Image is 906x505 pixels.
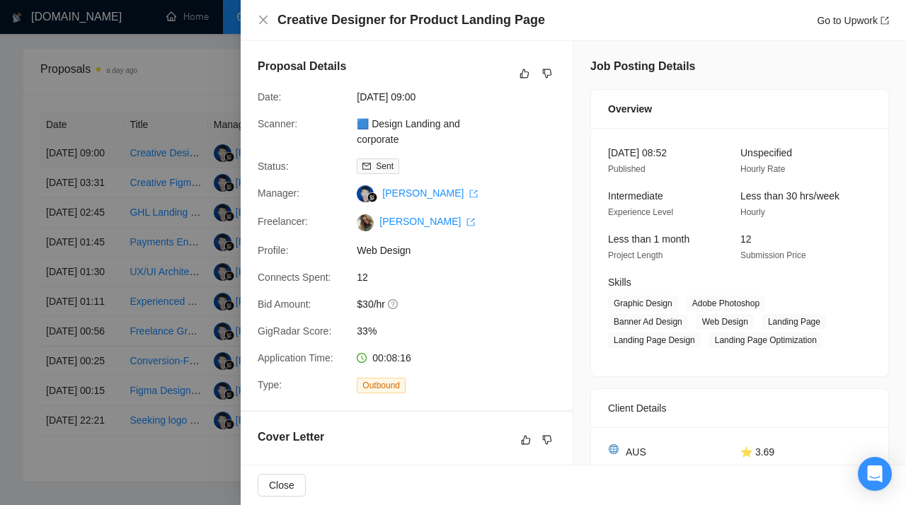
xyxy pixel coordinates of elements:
span: Hourly Rate [740,164,785,174]
span: Application Time: [258,352,333,364]
span: dislike [542,434,552,446]
span: like [520,68,529,79]
span: Profile: [258,245,289,256]
span: export [881,16,889,25]
span: Bid Amount: [258,298,311,310]
span: Published [608,164,646,174]
span: clock-circle [357,353,367,363]
button: like [517,431,534,448]
span: Web Design [696,314,754,330]
span: Adobe Photoshop [687,296,765,311]
span: Web Design [357,243,569,258]
a: 🟦 Design Landing and corporate [357,118,459,145]
span: like [521,434,531,446]
span: export [469,190,478,198]
img: gigradar-bm.png [367,192,377,202]
a: [PERSON_NAME] export [379,216,475,227]
span: Submission Price [740,250,806,260]
span: $30/hr [357,296,569,312]
span: close [258,14,269,25]
span: Hourly [740,207,765,217]
span: Graphic Design [608,296,678,311]
span: 12 [740,233,752,245]
span: Landing Page [762,314,826,330]
span: Unspecified [740,147,792,158]
button: dislike [539,65,556,82]
span: Sent [376,161,394,171]
span: Close [269,477,294,493]
button: Close [258,14,269,26]
span: 12 [357,269,569,285]
span: Intermediate [608,190,663,202]
span: Outbound [357,378,406,393]
h5: Cover Letter [258,429,324,446]
span: ⭐ 3.69 [740,446,774,458]
div: Open Intercom Messenger [858,457,892,491]
span: [DATE] 09:00 [357,89,569,105]
span: dislike [542,68,552,79]
h4: Creative Designer for Product Landing Page [277,11,545,29]
img: c1X1tcG80RWrAQdCoBGE4GBZerIOQHMNF01tUyKoYrY6bMkatT113eY0HyC-pSz9PR [357,214,374,231]
span: Average Feedback [740,463,812,473]
span: Overview [608,101,652,117]
span: Landing Page Optimization [709,332,822,348]
span: Manager: [258,187,299,199]
span: Status: [258,161,289,172]
h5: Proposal Details [258,58,346,75]
span: Experience Level [608,207,673,217]
span: Date: [258,91,281,103]
span: mail [362,162,371,170]
span: 00:08:16 [372,352,411,364]
span: question-circle [388,298,399,310]
span: AUS [626,444,646,460]
span: GigRadar Score: [258,325,331,337]
span: Less than 1 month [608,233,689,245]
span: Connects Spent: [258,272,331,283]
span: export [466,218,475,226]
button: like [516,65,533,82]
button: dislike [539,431,556,448]
span: Landing Page Design [608,332,701,348]
span: Less than 30 hrs/week [740,190,839,202]
span: Freelancer: [258,216,308,227]
span: [GEOGRAPHIC_DATA] 04:55 PM [608,463,696,489]
span: Skills [608,277,631,288]
h5: Job Posting Details [590,58,695,75]
a: [PERSON_NAME] export [382,187,478,199]
img: 🌐 [609,444,619,454]
span: Type: [258,379,282,390]
span: Banner Ad Design [608,314,688,330]
span: Project Length [608,250,663,260]
span: 33% [357,323,569,339]
span: [DATE] 08:52 [608,147,667,158]
button: Close [258,474,306,497]
span: Scanner: [258,118,297,129]
div: Client Details [608,389,871,427]
a: Go to Upworkexport [817,15,889,26]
